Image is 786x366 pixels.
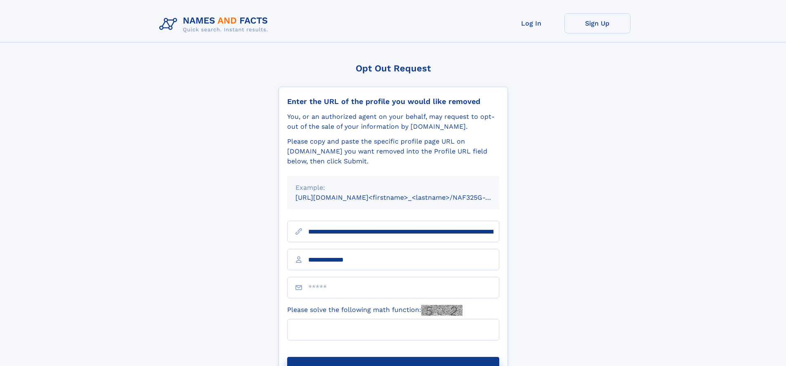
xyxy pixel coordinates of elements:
img: Logo Names and Facts [156,13,275,35]
div: Opt Out Request [279,63,508,73]
div: Please copy and paste the specific profile page URL on [DOMAIN_NAME] you want removed into the Pr... [287,137,499,166]
small: [URL][DOMAIN_NAME]<firstname>_<lastname>/NAF325G-xxxxxxxx [295,194,515,201]
a: Log In [498,13,564,33]
div: You, or an authorized agent on your behalf, may request to opt-out of the sale of your informatio... [287,112,499,132]
label: Please solve the following math function: [287,305,463,316]
div: Example: [295,183,491,193]
a: Sign Up [564,13,630,33]
div: Enter the URL of the profile you would like removed [287,97,499,106]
